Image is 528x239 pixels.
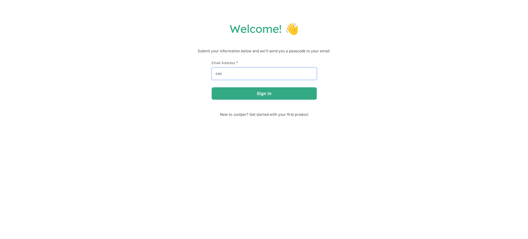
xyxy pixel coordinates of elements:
span: This field is required. [236,60,238,65]
input: email@example.com [212,67,317,80]
button: Sign in [212,87,317,100]
span: New to Juniper? Get started with your first product [212,112,317,117]
label: Email Address [212,60,317,65]
h1: Welcome! 👋 [6,22,522,36]
p: Submit your information below and we'll send you a passcode to your email. [6,48,522,54]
